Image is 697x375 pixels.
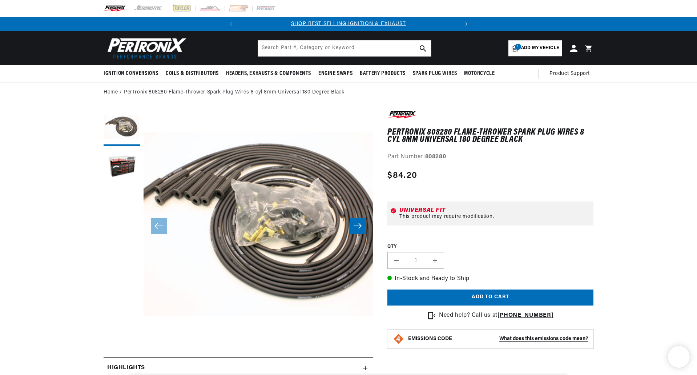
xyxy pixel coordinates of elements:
[360,70,406,77] span: Battery Products
[387,274,593,284] p: In-Stock and Ready to Ship
[104,70,158,77] span: Ignition Conversions
[521,45,559,52] span: Add my vehicle
[464,70,495,77] span: Motorcycle
[499,336,588,342] strong: What does this emissions code mean?
[104,65,162,82] summary: Ignition Conversions
[415,40,431,56] button: search button
[151,218,167,234] button: Slide left
[222,65,315,82] summary: Headers, Exhausts & Components
[238,20,459,28] div: 1 of 2
[104,109,373,343] media-gallery: Gallery Viewer
[387,129,593,144] h1: PerTronix 808280 Flame-Thrower Spark Plug Wires 8 cyl 8mm Universal 180 Degree Black
[387,290,593,306] button: Add to cart
[315,65,356,82] summary: Engine Swaps
[515,44,521,50] span: 1
[356,65,409,82] summary: Battery Products
[459,17,474,31] button: Translation missing: en.sections.announcements.next_announcement
[399,214,591,220] div: This product may require modification.
[258,40,431,56] input: Search Part #, Category or Keyword
[104,88,593,96] nav: breadcrumbs
[104,36,187,61] img: Pertronix
[387,169,417,182] span: $84.20
[393,333,404,345] img: Emissions code
[85,17,612,31] slideshow-component: Translation missing: en.sections.announcements.announcement_bar
[318,70,352,77] span: Engine Swaps
[104,109,140,146] button: Load image 1 in gallery view
[413,70,457,77] span: Spark Plug Wires
[497,312,553,318] a: [PHONE_NUMBER]
[399,207,591,213] div: Universal Fit
[107,363,145,373] h2: Highlights
[124,88,344,96] a: PerTronix 808280 Flame-Thrower Spark Plug Wires 8 cyl 8mm Universal 180 Degree Black
[166,70,219,77] span: Coils & Distributors
[508,40,562,56] a: 1Add my vehicle
[104,88,118,96] a: Home
[460,65,498,82] summary: Motorcycle
[387,244,593,250] label: QTY
[408,336,452,342] strong: EMISSIONS CODE
[409,65,461,82] summary: Spark Plug Wires
[408,336,588,342] button: EMISSIONS CODEWhat does this emissions code mean?
[350,218,366,234] button: Slide right
[425,154,446,160] strong: 808280
[226,70,311,77] span: Headers, Exhausts & Components
[291,21,406,27] a: SHOP BEST SELLING IGNITION & EXHAUST
[549,65,593,83] summary: Product Support
[162,65,222,82] summary: Coils & Distributors
[387,152,593,162] div: Part Number:
[549,70,590,78] span: Product Support
[224,17,238,31] button: Translation missing: en.sections.announcements.previous_announcement
[439,311,553,320] p: Need help? Call us at
[104,149,140,186] button: Load image 2 in gallery view
[238,20,459,28] div: Announcement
